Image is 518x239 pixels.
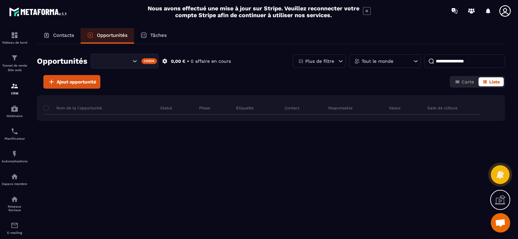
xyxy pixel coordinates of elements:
[187,58,189,64] p: •
[97,32,128,38] p: Opportunités
[462,79,474,84] span: Carte
[2,114,28,118] p: Webinaire
[96,58,131,65] input: Search for option
[11,54,18,62] img: formation
[236,105,253,111] p: Étiquette
[2,137,28,140] p: Planificateur
[2,100,28,123] a: automationsautomationsWebinaire
[491,213,510,233] div: Ouvrir le chat
[451,77,478,86] button: Carte
[171,58,186,64] p: 0,00 €
[11,222,18,229] img: email
[134,28,173,44] a: Tâches
[11,173,18,180] img: automations
[2,182,28,186] p: Espace membre
[11,127,18,135] img: scheduler
[362,59,393,63] p: Tout le monde
[11,105,18,113] img: automations
[199,105,210,111] p: Phase
[43,75,100,89] button: Ajout opportunité
[11,31,18,39] img: formation
[11,150,18,158] img: automations
[160,105,172,111] p: Statut
[427,105,457,111] p: Date de clôture
[11,82,18,90] img: formation
[2,190,28,217] a: social-networksocial-networkRéseaux Sociaux
[37,28,81,44] a: Contacts
[2,27,28,49] a: formationformationTableau de bord
[2,77,28,100] a: formationformationCRM
[305,59,334,63] p: Plus de filtre
[2,123,28,145] a: schedulerschedulerPlanificateur
[2,205,28,212] p: Réseaux Sociaux
[2,49,28,77] a: formationformationTunnel de vente Site web
[81,28,134,44] a: Opportunités
[141,58,157,64] div: Créer
[91,54,159,69] div: Search for option
[2,231,28,234] p: E-mailing
[389,105,401,111] p: Valeur
[2,92,28,95] p: CRM
[9,6,67,17] img: logo
[53,32,74,38] p: Contacts
[11,195,18,203] img: social-network
[2,159,28,163] p: Automatisations
[2,63,28,72] p: Tunnel de vente Site web
[328,105,353,111] p: Responsable
[2,41,28,44] p: Tableau de bord
[57,79,96,85] span: Ajout opportunité
[489,79,500,84] span: Liste
[191,58,231,64] p: 0 affaire en cours
[2,145,28,168] a: automationsautomationsAutomatisations
[37,55,87,68] h2: Opportunités
[150,32,167,38] p: Tâches
[147,5,360,18] h2: Nous avons effectué une mise à jour sur Stripe. Veuillez reconnecter votre compte Stripe afin de ...
[43,105,102,111] p: Nom de la l'opportunité
[285,105,299,111] p: Contact
[2,168,28,190] a: automationsautomationsEspace membre
[479,77,504,86] button: Liste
